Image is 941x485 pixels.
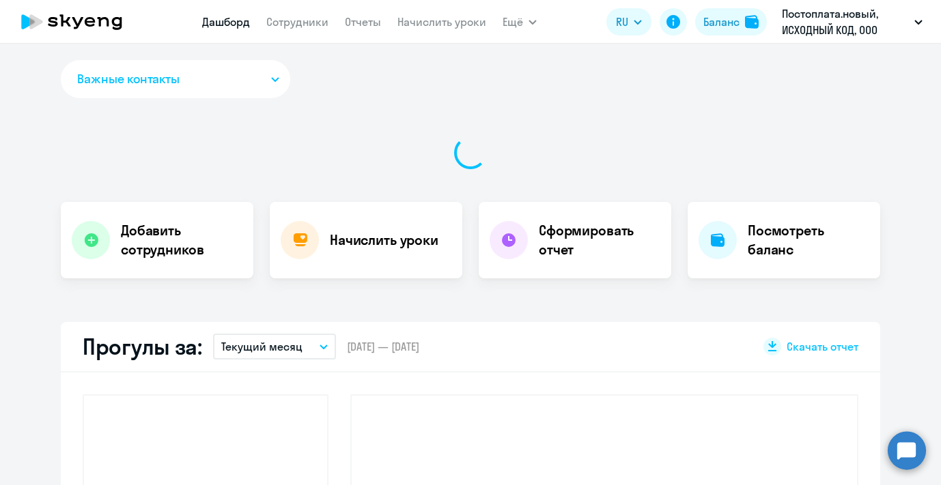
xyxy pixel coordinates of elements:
[782,5,909,38] p: Постоплата.новый, ИСХОДНЫЙ КОД, ООО
[703,14,740,30] div: Баланс
[695,8,767,35] button: Балансbalance
[539,221,660,259] h4: Сформировать отчет
[266,15,328,29] a: Сотрудники
[503,8,537,35] button: Ещё
[345,15,381,29] a: Отчеты
[503,14,523,30] span: Ещё
[616,14,628,30] span: RU
[787,339,858,354] span: Скачать отчет
[330,231,438,250] h4: Начислить уроки
[748,221,869,259] h4: Посмотреть баланс
[202,15,250,29] a: Дашборд
[347,339,419,354] span: [DATE] — [DATE]
[221,338,303,355] p: Текущий месяц
[213,334,336,359] button: Текущий месяц
[121,221,242,259] h4: Добавить сотрудников
[83,333,202,360] h2: Прогулы за:
[775,5,929,38] button: Постоплата.новый, ИСХОДНЫЙ КОД, ООО
[77,70,180,88] span: Важные контакты
[745,15,759,29] img: balance
[606,8,651,35] button: RU
[61,60,290,98] button: Важные контакты
[397,15,486,29] a: Начислить уроки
